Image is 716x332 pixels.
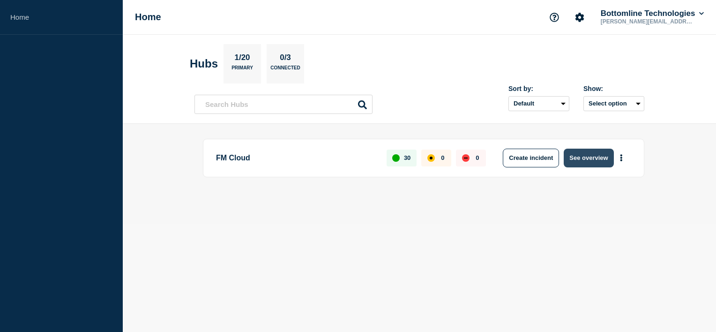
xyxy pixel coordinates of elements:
p: FM Cloud [216,149,376,167]
p: Primary [231,65,253,75]
p: 0 [441,154,444,161]
button: More actions [615,149,627,166]
button: See overview [564,149,613,167]
div: Sort by: [508,85,569,92]
button: Select option [583,96,644,111]
div: Show: [583,85,644,92]
button: Create incident [503,149,559,167]
h2: Hubs [190,57,218,70]
div: down [462,154,470,162]
button: Support [544,8,564,27]
p: [PERSON_NAME][EMAIL_ADDRESS][DOMAIN_NAME] [599,18,696,25]
div: affected [427,154,435,162]
h1: Home [135,12,161,23]
input: Search Hubs [194,95,373,114]
div: up [392,154,400,162]
p: 0/3 [276,53,295,65]
p: 1/20 [231,53,254,65]
button: Bottomline Technologies [599,9,706,18]
button: Account settings [570,8,589,27]
p: Connected [270,65,300,75]
p: 0 [476,154,479,161]
p: 30 [404,154,410,161]
select: Sort by [508,96,569,111]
